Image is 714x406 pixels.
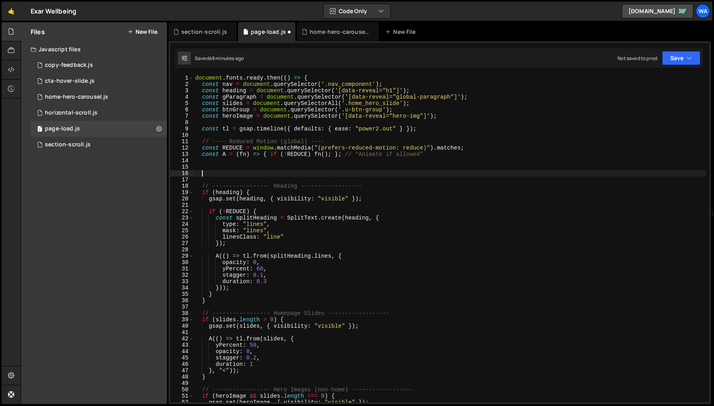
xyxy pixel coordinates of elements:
[31,105,167,121] div: 16122/45071.js
[170,145,194,151] div: 12
[2,2,21,21] a: 🤙
[45,78,95,85] div: cta-hover-slide.js
[31,137,167,153] div: 16122/45830.js
[170,227,194,234] div: 25
[696,4,710,18] a: wa
[170,100,194,107] div: 5
[170,393,194,399] div: 51
[170,234,194,240] div: 26
[617,55,657,62] div: Not saved to prod
[170,399,194,406] div: 52
[170,157,194,164] div: 14
[170,196,194,202] div: 20
[170,387,194,393] div: 50
[195,55,244,62] div: Saved
[170,361,194,367] div: 46
[170,285,194,291] div: 34
[181,28,227,36] div: section-scroll.js
[170,94,194,100] div: 4
[170,304,194,310] div: 37
[170,75,194,81] div: 1
[170,240,194,247] div: 27
[170,348,194,355] div: 44
[209,55,244,62] div: 49 minutes ago
[170,272,194,278] div: 32
[170,367,194,374] div: 47
[31,89,167,105] div: 16122/43585.js
[170,259,194,266] div: 30
[45,125,80,132] div: page-load.js
[170,183,194,189] div: 18
[170,189,194,196] div: 19
[170,297,194,304] div: 36
[170,202,194,208] div: 21
[170,87,194,94] div: 3
[170,374,194,380] div: 48
[662,51,700,65] button: Save
[324,4,390,18] button: Code Only
[385,28,419,36] div: New File
[310,28,369,36] div: home-hero-carousel.js
[45,62,93,69] div: copy-feedback.js
[45,109,97,117] div: horizontal-scroll.js
[31,6,76,16] div: Exar Wellbeing
[170,221,194,227] div: 24
[31,121,167,137] div: 16122/44105.js
[170,215,194,221] div: 23
[251,28,286,36] div: page-load.js
[170,323,194,329] div: 40
[170,151,194,157] div: 13
[170,253,194,259] div: 29
[170,317,194,323] div: 39
[170,355,194,361] div: 45
[170,164,194,170] div: 15
[170,208,194,215] div: 22
[170,278,194,285] div: 33
[170,342,194,348] div: 43
[170,81,194,87] div: 2
[170,132,194,138] div: 10
[622,4,693,18] a: [DOMAIN_NAME]
[37,126,42,133] span: 1
[170,336,194,342] div: 42
[170,126,194,132] div: 9
[31,73,167,89] div: 16122/44019.js
[170,266,194,272] div: 31
[21,41,167,57] div: Javascript files
[128,29,157,35] button: New File
[170,247,194,253] div: 28
[31,57,167,73] div: 16122/43314.js
[45,93,108,101] div: home-hero-carousel.js
[170,113,194,119] div: 7
[170,119,194,126] div: 8
[170,329,194,336] div: 41
[31,27,45,36] h2: Files
[170,107,194,113] div: 6
[170,170,194,177] div: 16
[170,310,194,317] div: 38
[170,138,194,145] div: 11
[45,141,91,148] div: section-scroll.js
[170,177,194,183] div: 17
[170,291,194,297] div: 35
[170,380,194,387] div: 49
